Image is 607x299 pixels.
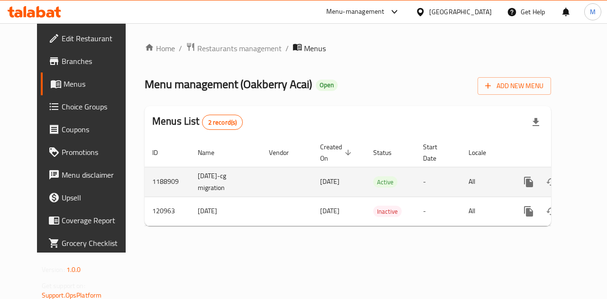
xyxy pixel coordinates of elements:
div: [GEOGRAPHIC_DATA] [429,7,492,17]
td: All [461,197,510,226]
span: Choice Groups [62,101,131,112]
td: [DATE]-cg migration [190,167,261,197]
span: Version: [42,263,65,276]
li: / [179,43,182,54]
span: Created On [320,141,354,164]
div: Total records count [202,115,243,130]
span: Menus [64,78,131,90]
span: 2 record(s) [202,118,243,127]
a: Home [145,43,175,54]
span: Promotions [62,146,131,158]
span: Open [316,81,338,89]
span: Start Date [423,141,450,164]
td: 1188909 [145,167,190,197]
span: ID [152,147,170,158]
span: Inactive [373,206,402,217]
td: All [461,167,510,197]
span: Branches [62,55,131,67]
span: Coverage Report [62,215,131,226]
span: Active [373,177,397,188]
td: - [415,167,461,197]
a: Edit Restaurant [41,27,138,50]
span: Add New Menu [485,80,543,92]
button: Change Status [540,200,563,223]
span: Upsell [62,192,131,203]
span: Grocery Checklist [62,237,131,249]
a: Menus [41,72,138,95]
li: / [285,43,289,54]
a: Choice Groups [41,95,138,118]
a: Restaurants management [186,42,282,54]
button: more [517,200,540,223]
a: Branches [41,50,138,72]
a: Coupons [41,118,138,141]
span: Get support on: [42,280,85,292]
span: M [590,7,596,17]
a: Upsell [41,186,138,209]
a: Coverage Report [41,209,138,232]
td: 120963 [145,197,190,226]
td: - [415,197,461,226]
button: more [517,171,540,193]
div: Export file [524,111,547,134]
span: Menu management ( Oakberry Acai ) [145,73,312,95]
span: Vendor [269,147,301,158]
span: Locale [469,147,498,158]
td: [DATE] [190,197,261,226]
a: Grocery Checklist [41,232,138,254]
span: [DATE] [320,205,340,217]
span: [DATE] [320,175,340,188]
span: Coupons [62,124,131,135]
span: Menus [304,43,326,54]
div: Menu-management [326,6,385,18]
nav: breadcrumb [145,42,551,54]
span: 1.0.0 [66,263,81,276]
span: Menu disclaimer [62,169,131,181]
span: Restaurants management [197,43,282,54]
span: Name [198,147,227,158]
a: Menu disclaimer [41,163,138,186]
span: Status [373,147,404,158]
span: Edit Restaurant [62,33,131,44]
h2: Menus List [152,114,243,130]
div: Open [316,80,338,91]
button: Add New Menu [478,77,551,95]
a: Promotions [41,141,138,163]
